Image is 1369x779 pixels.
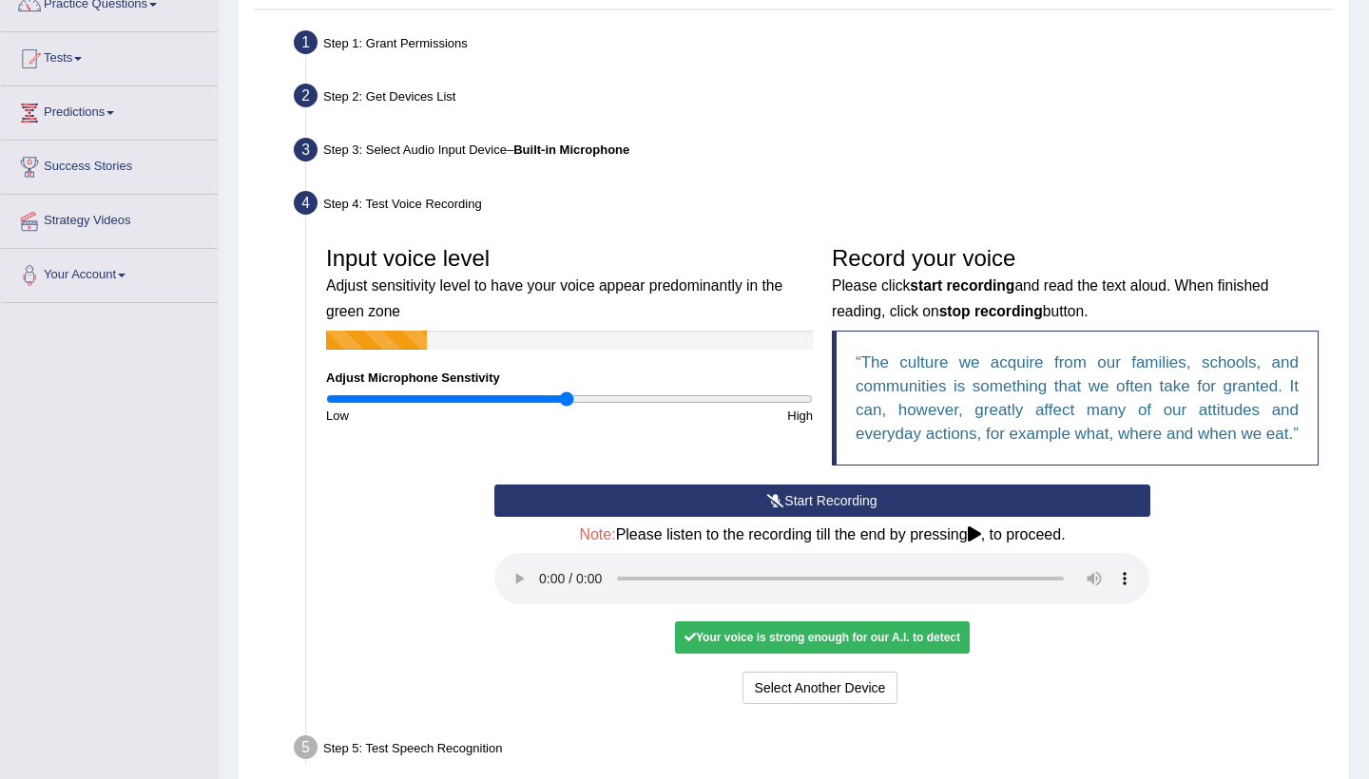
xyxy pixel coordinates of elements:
a: Success Stories [1,141,218,188]
span: Note: [579,526,615,542]
span: – [507,142,629,157]
a: Your Account [1,249,218,296]
div: Step 4: Test Voice Recording [285,185,1340,227]
div: Step 3: Select Audio Input Device [285,132,1340,174]
b: Built-in Microphone [513,142,629,157]
small: Please click and read the text aloud. When finished reading, click on button. [832,277,1268,318]
label: Adjust Microphone Senstivity [326,369,500,387]
div: High [569,407,822,425]
small: Adjust sensitivity level to have your voice appear predominantly in the green zone [326,277,782,318]
h3: Input voice level [326,246,813,321]
b: stop recording [939,303,1043,319]
div: Low [317,407,569,425]
b: start recording [910,277,1014,294]
div: Your voice is strong enough for our A.I. to detect [675,621,970,654]
div: Step 5: Test Speech Recognition [285,730,1340,771]
a: Predictions [1,86,218,134]
h3: Record your voice [832,246,1319,321]
q: The culture we acquire from our families, schools, and communities is something that we often tak... [856,353,1299,443]
div: Step 2: Get Devices List [285,78,1340,120]
a: Strategy Videos [1,195,218,242]
button: Select Another Device [742,672,898,704]
div: Step 1: Grant Permissions [285,25,1340,66]
a: Tests [1,32,218,80]
button: Start Recording [494,484,1149,517]
h4: Please listen to the recording till the end by pressing , to proceed. [494,526,1149,543]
